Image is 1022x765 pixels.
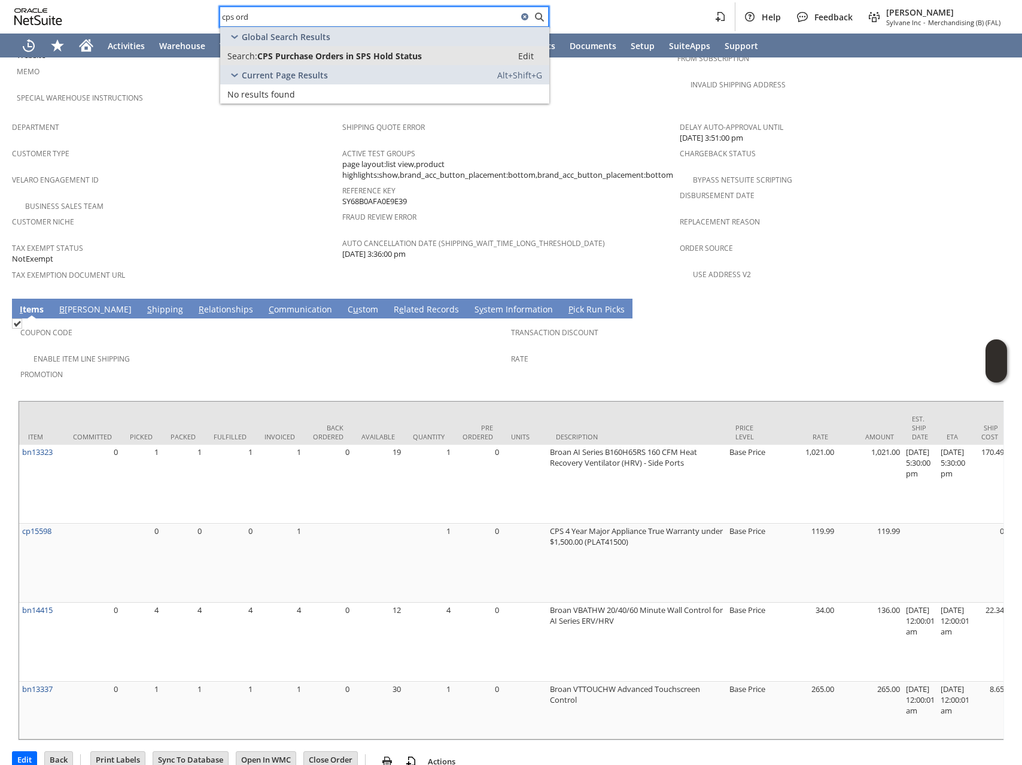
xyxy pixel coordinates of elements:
[264,432,295,441] div: Invoiced
[404,445,454,524] td: 1
[726,445,771,524] td: Base Price
[680,122,783,132] a: Delay Auto-Approval Until
[677,53,749,63] a: From Subscription
[304,682,352,739] td: 0
[101,34,152,57] a: Activities
[903,682,938,739] td: [DATE] 12:00:01 am
[121,682,162,739] td: 1
[623,34,662,57] a: Setup
[64,682,121,739] td: 0
[12,122,59,132] a: Department
[680,132,743,144] span: [DATE] 3:51:00 pm
[938,603,972,682] td: [DATE] 12:00:01 am
[985,339,1007,382] iframe: Click here to launch Oracle Guided Learning Help Panel
[568,303,573,315] span: P
[938,445,972,524] td: [DATE] 5:30:00 pm
[22,447,53,457] a: bn13323
[50,38,65,53] svg: Shortcuts
[59,303,65,315] span: B
[404,682,454,739] td: 1
[12,217,74,227] a: Customer Niche
[846,432,894,441] div: Amount
[472,303,556,317] a: System Information
[735,423,762,441] div: Price Level
[162,524,205,603] td: 0
[631,40,655,51] span: Setup
[242,31,330,42] span: Global Search Results
[22,526,51,536] a: cp15598
[928,18,1000,27] span: Merchandising (B) (FAL)
[162,682,205,739] td: 1
[22,605,53,615] a: bn14415
[212,34,246,57] a: Tech
[837,524,903,603] td: 119.99
[972,524,1007,603] td: 0
[565,303,628,317] a: Pick Run Picks
[255,603,304,682] td: 4
[726,603,771,682] td: Base Price
[693,269,751,280] a: Use Address V2
[771,603,837,682] td: 34.00
[352,682,404,739] td: 30
[121,445,162,524] td: 1
[214,432,247,441] div: Fulfilled
[353,303,358,315] span: u
[511,432,538,441] div: Units
[130,432,153,441] div: Picked
[505,48,547,63] a: Edit:
[14,34,43,57] a: Recent Records
[361,432,395,441] div: Available
[14,8,62,25] svg: logo
[159,40,205,51] span: Warehouse
[304,603,352,682] td: 0
[342,148,415,159] a: Active Test Groups
[220,40,239,51] span: Tech
[771,524,837,603] td: 119.99
[12,175,99,185] a: Velaro Engagement ID
[511,354,528,364] a: Rate
[780,432,828,441] div: Rate
[108,40,145,51] span: Activities
[257,50,422,62] span: CPS Purchase Orders in SPS Hold Status
[669,40,710,51] span: SuiteApps
[64,445,121,524] td: 0
[726,682,771,739] td: Base Price
[938,682,972,739] td: [DATE] 12:00:01 am
[121,603,162,682] td: 4
[985,362,1007,383] span: Oracle Guided Learning Widget. To move around, please hold and drag
[121,524,162,603] td: 0
[886,18,921,27] span: Sylvane Inc
[570,40,616,51] span: Documents
[342,186,396,196] a: Reference Key
[680,190,755,201] a: Disbursement Date
[205,603,255,682] td: 4
[220,84,549,104] a: No results found
[912,414,929,441] div: Est. Ship Date
[556,432,717,441] div: Description
[562,34,623,57] a: Documents
[342,238,605,248] a: Auto Cancellation Date (shipping_wait_time_long_threshold_date)
[20,303,23,315] span: I
[837,603,903,682] td: 136.00
[12,270,125,280] a: Tax Exemption Document URL
[12,243,83,253] a: Tax Exempt Status
[12,318,22,329] img: Checked
[404,603,454,682] td: 4
[762,11,781,23] span: Help
[454,524,502,603] td: 0
[20,327,72,338] a: Coupon Code
[43,34,72,57] div: Shortcuts
[227,50,257,62] span: Search:
[532,10,546,24] svg: Search
[352,445,404,524] td: 19
[972,603,1007,682] td: 22.34
[903,603,938,682] td: [DATE] 12:00:01 am
[886,7,1000,18] span: [PERSON_NAME]
[205,445,255,524] td: 1
[255,445,304,524] td: 1
[463,423,493,441] div: Pre Ordered
[199,303,204,315] span: R
[72,34,101,57] a: Home
[725,40,758,51] span: Support
[73,432,112,441] div: Committed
